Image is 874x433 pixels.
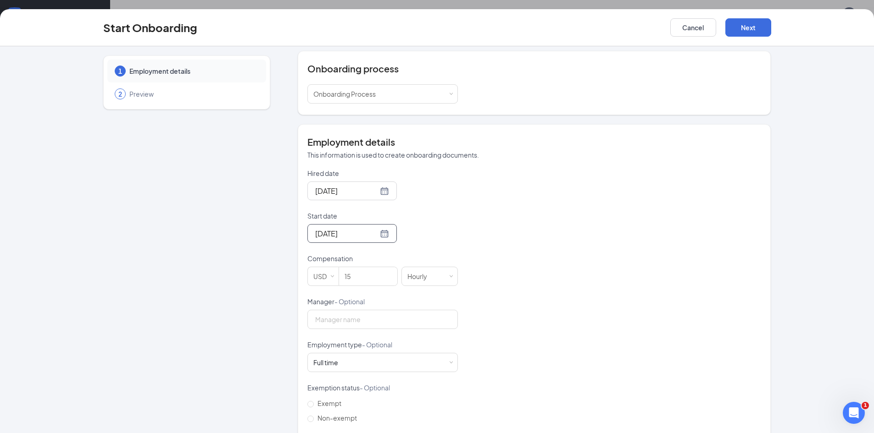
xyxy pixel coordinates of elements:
[843,402,865,424] iframe: Intercom live chat
[307,136,761,148] h4: Employment details
[307,383,458,392] p: Exemption status
[307,150,761,159] p: This information is used to create onboarding documents.
[307,297,458,306] p: Manager
[307,254,458,263] p: Compensation
[360,384,390,392] span: - Optional
[334,297,365,306] span: - Optional
[313,90,376,98] span: Onboarding Process
[407,267,434,285] div: Hourly
[129,66,257,76] span: Employment details
[307,169,458,178] p: Hired date
[307,211,458,220] p: Start date
[103,20,197,35] h3: Start Onboarding
[118,66,122,76] span: 1
[118,89,122,99] span: 2
[313,267,333,285] div: USD
[314,414,361,422] span: Non-exempt
[670,18,716,37] button: Cancel
[339,267,397,285] input: Amount
[129,89,257,99] span: Preview
[314,399,345,407] span: Exempt
[307,340,458,349] p: Employment type
[362,340,392,349] span: - Optional
[862,402,869,409] span: 1
[313,85,382,103] div: [object Object]
[725,18,771,37] button: Next
[313,358,338,367] div: Full time
[315,185,378,197] input: Aug 26, 2025
[315,228,378,239] input: Aug 27, 2025
[307,310,458,329] input: Manager name
[313,358,345,367] div: [object Object]
[307,62,761,75] h4: Onboarding process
